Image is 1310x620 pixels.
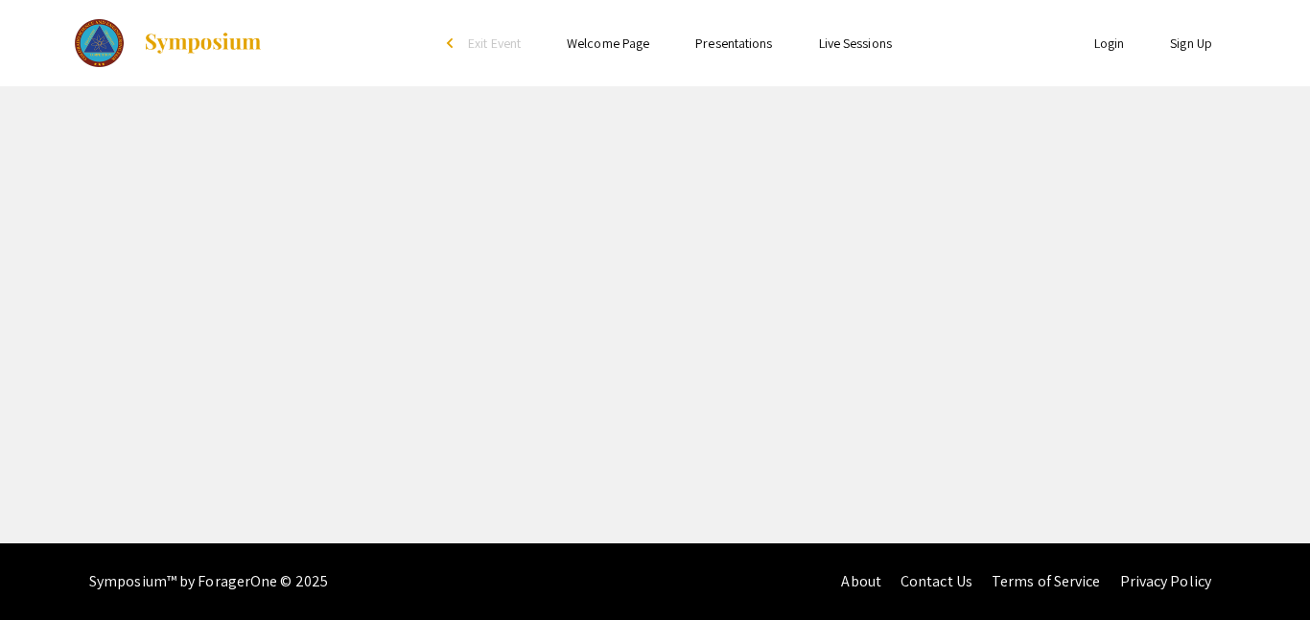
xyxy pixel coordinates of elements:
a: Login [1094,34,1125,52]
a: About [841,571,881,591]
a: Privacy Policy [1120,571,1211,591]
a: The 2023 Colorado Science & Engineering Fair [75,19,263,67]
a: Presentations [695,34,772,52]
div: Symposium™ by ForagerOne © 2025 [89,543,328,620]
a: Terms of Service [992,571,1101,591]
a: Sign Up [1170,34,1212,52]
a: Live Sessions [819,34,892,52]
img: Symposium by ForagerOne [143,32,263,55]
a: Welcome Page [567,34,649,52]
div: arrow_back_ios [447,37,458,49]
img: The 2023 Colorado Science & Engineering Fair [75,19,124,67]
a: Contact Us [901,571,972,591]
span: Exit Event [468,34,521,52]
